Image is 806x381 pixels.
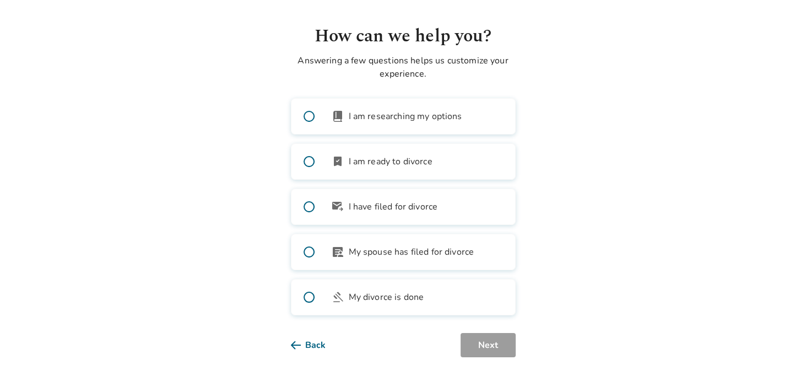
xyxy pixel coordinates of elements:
button: Next [461,333,516,357]
span: bookmark_check [331,155,344,168]
iframe: Chat Widget [751,328,806,381]
button: Back [291,333,343,357]
h1: How can we help you? [291,23,516,50]
p: Answering a few questions helps us customize your experience. [291,54,516,81]
span: gavel [331,291,344,304]
span: I am ready to divorce [349,155,432,168]
span: I am researching my options [349,110,462,123]
span: I have filed for divorce [349,200,438,213]
span: My divorce is done [349,291,424,304]
span: article_person [331,245,344,259]
span: My spouse has filed for divorce [349,245,474,259]
span: book_2 [331,110,344,123]
span: outgoing_mail [331,200,344,213]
